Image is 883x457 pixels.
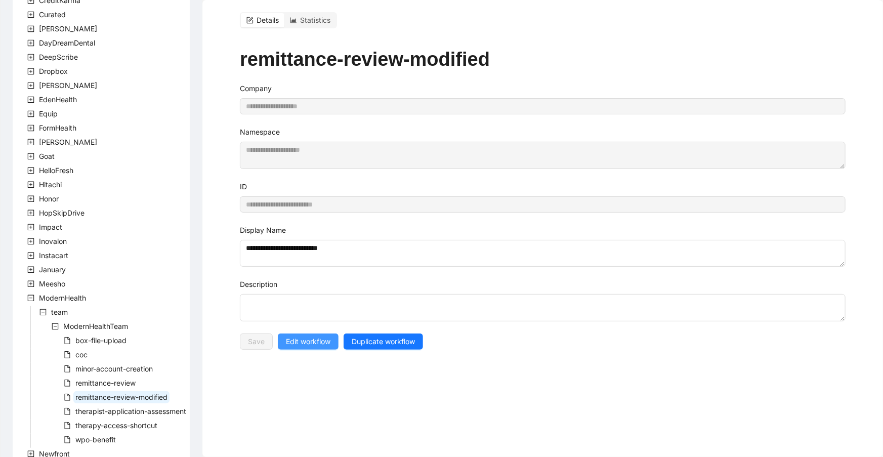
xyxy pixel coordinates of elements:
span: Inovalon [37,235,69,247]
span: Equip [37,108,60,120]
span: file [64,365,71,372]
span: Impact [37,221,64,233]
span: plus-square [27,238,34,245]
textarea: Namespace [240,142,846,169]
span: Meesho [39,279,65,288]
span: HelloFresh [37,164,75,177]
label: Company [240,83,272,94]
span: plus-square [27,11,34,18]
span: FormHealth [37,122,78,134]
input: Company [240,98,846,114]
span: box-file-upload [75,336,127,345]
span: Details [257,16,279,24]
label: Display Name [240,225,286,236]
span: Hitachi [37,179,64,191]
span: plus-square [27,224,34,231]
textarea: Display Name [240,240,846,267]
span: file [64,337,71,344]
button: Save [240,334,273,350]
span: form [246,17,254,24]
span: January [39,265,66,274]
span: coc [73,349,90,361]
span: DayDreamDental [37,37,97,49]
span: Honor [39,194,59,203]
span: DeepScribe [39,53,78,61]
span: wpo-benefit [75,435,116,444]
span: Duplicate workflow [352,336,415,347]
textarea: Description [240,294,846,321]
span: DeepScribe [37,51,80,63]
span: HelloFresh [39,166,73,175]
span: file [64,380,71,387]
span: Edit workflow [286,336,330,347]
span: January [37,264,68,276]
span: EdenHealth [39,95,77,104]
span: remittance-review [73,377,138,389]
span: Goat [37,150,57,162]
span: team [51,308,68,316]
span: plus-square [27,153,34,160]
span: ModernHealthTeam [63,322,128,330]
span: plus-square [27,280,34,287]
h1: remittance-review-modified [240,48,846,71]
span: Darby [37,23,99,35]
span: HopSkipDrive [39,209,85,217]
span: HopSkipDrive [37,207,87,219]
span: FormHealth [39,123,76,132]
span: DayDreamDental [39,38,95,47]
span: minus-square [27,295,34,302]
span: plus-square [27,210,34,217]
span: plus-square [27,139,34,146]
span: minor-account-creation [73,363,155,375]
span: plus-square [27,25,34,32]
span: [PERSON_NAME] [39,81,97,90]
span: area-chart [290,17,297,24]
span: EdenHealth [37,94,79,106]
span: remittance-review [75,379,136,387]
span: Instacart [39,251,68,260]
span: Goat [39,152,55,160]
span: therapy-access-shortcut [73,420,159,432]
span: Meesho [37,278,67,290]
span: minus-square [39,309,47,316]
span: minus-square [52,323,59,330]
span: Dropbox [37,65,70,77]
span: plus-square [27,266,34,273]
span: Statistics [300,16,330,24]
span: team [49,306,70,318]
span: plus-square [27,68,34,75]
label: ID [240,181,247,192]
span: [PERSON_NAME] [39,24,97,33]
span: Impact [39,223,62,231]
span: plus-square [27,195,34,202]
span: file [64,436,71,443]
span: Dropbox [39,67,68,75]
label: Description [240,279,277,290]
span: wpo-benefit [73,434,118,446]
span: ModernHealth [37,292,88,304]
span: Honor [37,193,61,205]
span: file [64,394,71,401]
span: Equip [39,109,58,118]
span: box-file-upload [73,335,129,347]
span: Instacart [37,250,70,262]
span: file [64,351,71,358]
input: ID [240,196,846,213]
span: therapy-access-shortcut [75,421,157,430]
span: plus-square [27,54,34,61]
span: therapist-application-assessment [73,405,188,418]
button: Edit workflow [278,334,339,350]
button: Duplicate workflow [344,334,423,350]
span: Garner [37,136,99,148]
span: Curated [39,10,66,19]
span: plus-square [27,252,34,259]
span: plus-square [27,110,34,117]
span: Earnest [37,79,99,92]
span: remittance-review-modified [73,391,170,403]
span: Curated [37,9,68,21]
span: Save [248,336,265,347]
span: file [64,408,71,415]
span: minor-account-creation [75,364,153,373]
span: coc [75,350,88,359]
span: file [64,422,71,429]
